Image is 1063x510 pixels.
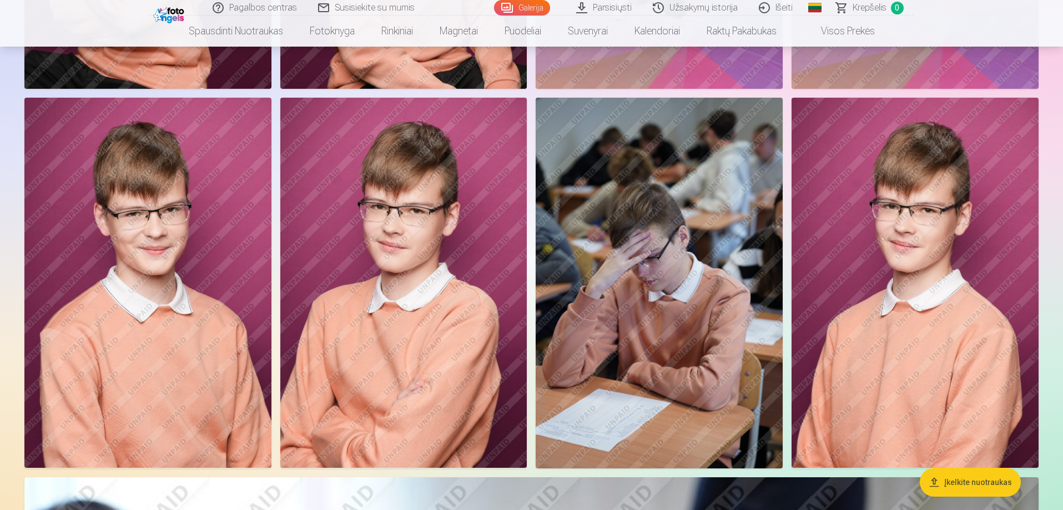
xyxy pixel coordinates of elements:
[175,16,296,47] a: Spausdinti nuotraukas
[853,1,886,14] span: Krepšelis
[790,16,888,47] a: Visos prekės
[920,468,1021,497] button: Įkelkite nuotraukas
[296,16,368,47] a: Fotoknyga
[693,16,790,47] a: Raktų pakabukas
[621,16,693,47] a: Kalendoriai
[491,16,555,47] a: Puodeliai
[426,16,491,47] a: Magnetai
[153,4,187,23] img: /fa2
[891,2,904,14] span: 0
[555,16,621,47] a: Suvenyrai
[368,16,426,47] a: Rinkiniai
